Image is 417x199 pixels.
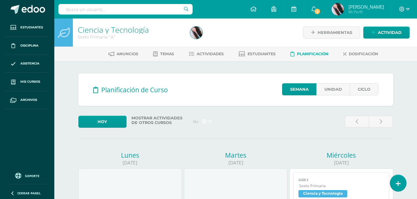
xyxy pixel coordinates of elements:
div: Martes [184,151,288,160]
span: Anuncios [117,52,138,56]
span: 2 [314,8,321,15]
label: Mostrar actividades de otros cursos [129,116,189,125]
span: Mis cursos [20,79,40,84]
span: Cerrar panel [17,191,41,195]
span: Mi Perfil [348,9,384,15]
a: Dosificación [343,49,378,59]
a: Disciplina [5,37,49,55]
a: Unidad [316,83,350,95]
img: fb96a910bd56ff23176f63eb163d4899.png [190,27,202,39]
a: Planificación [290,49,328,59]
a: Actividad [363,27,410,39]
span: Asistencia [20,61,40,66]
span: Guía 3 [298,178,384,182]
span: Disciplina [20,43,39,48]
a: Mis cursos [5,73,49,91]
a: Asistencia [5,55,49,73]
a: Ciencia y Tecnología [78,24,149,35]
span: Planificación de Curso [101,85,168,94]
a: Semana [282,83,316,95]
a: Estudiantes [5,19,49,37]
span: Herramientas [318,27,352,38]
a: Soporte [7,171,47,180]
div: [DATE] [290,160,393,166]
div: Miércoles [290,151,393,160]
span: [PERSON_NAME] [348,4,384,10]
input: Busca un usuario... [58,4,193,15]
span: Temas [160,52,174,56]
span: Dosificación [349,52,378,56]
div: [DATE] [184,160,288,166]
h1: Ciencia y Tecnología [78,25,183,34]
div: Lunes [78,151,182,160]
span: Estudiantes [20,25,43,30]
a: Ciclo [350,83,378,95]
div: Sexto Primaria 'A' [78,34,183,40]
span: Estudiantes [248,52,276,56]
a: Temas [153,49,174,59]
a: Anuncios [108,49,138,59]
a: Archivos [5,91,49,109]
a: Hoy [78,116,127,128]
span: Sexto Primaria [299,183,384,189]
a: Estudiantes [239,49,276,59]
span: Planificación [297,52,328,56]
a: Herramientas [303,27,360,39]
a: Actividades [189,49,224,59]
span: Soporte [25,174,40,178]
span: Actividad [378,27,402,38]
img: fb96a910bd56ff23176f63eb163d4899.png [332,3,344,15]
span: Ciencia y Tecnología [298,190,347,197]
span: Actividades [197,52,224,56]
div: [DATE] [78,160,182,166]
span: Archivos [20,97,37,102]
